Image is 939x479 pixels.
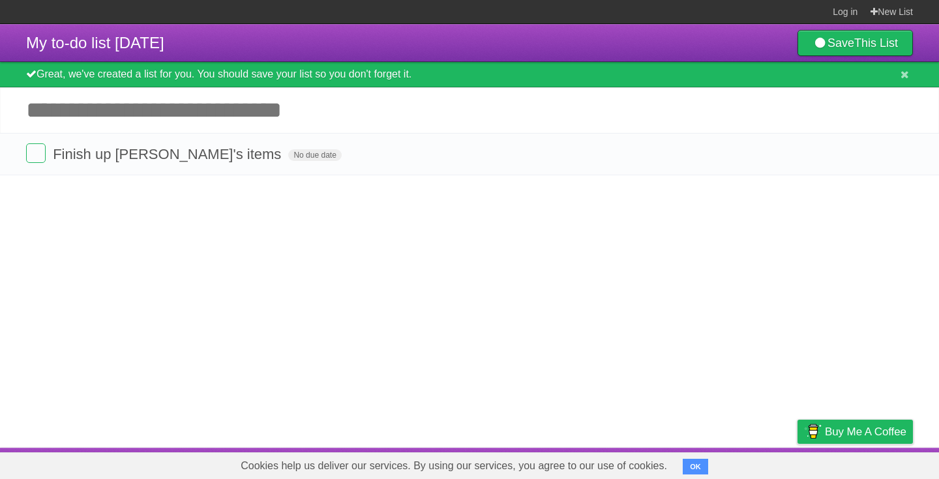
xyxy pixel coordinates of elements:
button: OK [683,459,708,474]
a: Suggest a feature [831,451,913,476]
span: Finish up [PERSON_NAME]'s items [53,146,284,162]
a: Buy me a coffee [797,420,913,444]
a: Developers [667,451,720,476]
a: About [624,451,651,476]
span: Buy me a coffee [825,420,906,443]
a: Privacy [781,451,814,476]
img: Buy me a coffee [804,420,822,443]
label: Done [26,143,46,163]
span: My to-do list [DATE] [26,34,164,51]
a: Terms [736,451,765,476]
a: SaveThis List [797,30,913,56]
b: This List [854,36,898,50]
span: No due date [288,149,341,161]
span: Cookies help us deliver our services. By using our services, you agree to our use of cookies. [228,453,680,479]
